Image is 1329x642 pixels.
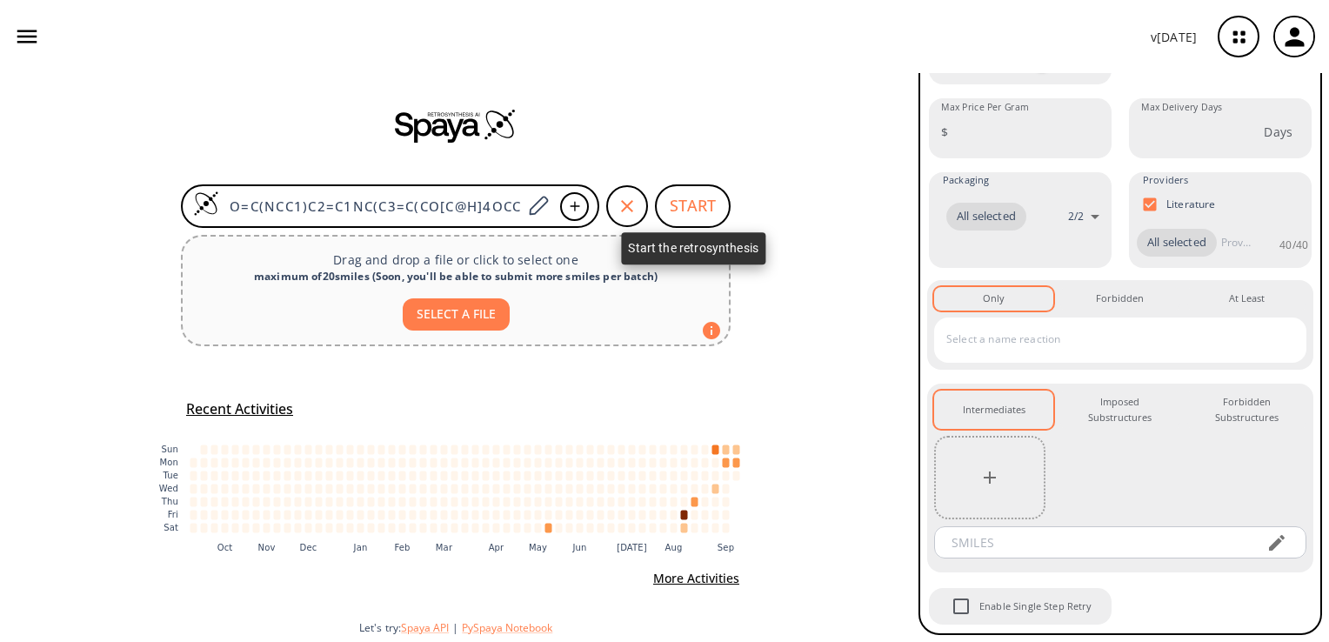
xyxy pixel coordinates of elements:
text: Thu [161,497,178,506]
p: Days [1264,123,1292,141]
text: Apr [489,543,504,552]
p: 2 / 2 [1068,209,1084,224]
button: Forbidden [1060,287,1179,310]
span: Providers [1143,172,1188,188]
span: Enable Single Step Retry [979,599,1092,614]
input: SMILES [939,526,1252,558]
div: Let's try: [359,620,905,635]
button: SELECT A FILE [403,298,510,331]
label: Max Delivery Days [1141,101,1222,114]
text: Dec [300,543,317,552]
button: At Least [1187,287,1306,310]
text: Oct [217,543,233,552]
text: Aug [665,543,683,552]
span: Packaging [943,172,989,188]
text: Mon [159,458,178,467]
button: Forbidden Substructures [1187,391,1306,430]
text: Mar [436,543,453,552]
button: PySpaya Notebook [462,620,552,635]
h5: Recent Activities [186,400,293,418]
button: Spaya API [401,620,449,635]
p: Literature [1166,197,1216,211]
button: Intermediates [934,391,1053,430]
button: Imposed Substructures [1060,391,1179,430]
text: Feb [394,543,410,552]
img: Logo Spaya [193,191,219,217]
span: All selected [946,208,1026,225]
text: Nov [258,543,276,552]
g: cell [190,445,740,532]
div: Imposed Substructures [1074,394,1165,426]
text: Jan [353,543,368,552]
input: Enter SMILES [219,197,522,215]
text: Jun [571,543,586,552]
text: Wed [159,484,178,493]
label: Max Price Per Gram [941,101,1029,114]
button: More Activities [646,563,746,595]
div: Intermediates [963,402,1025,418]
span: Enable Single Step Retry [943,588,979,625]
p: v [DATE] [1151,28,1197,46]
img: Spaya logo [395,108,517,143]
input: Provider name [1217,229,1255,257]
g: y-axis tick label [159,445,178,532]
g: x-axis tick label [217,543,735,552]
button: Recent Activities [179,395,300,424]
text: Sun [162,445,178,454]
text: Fri [168,510,178,519]
div: When Single Step Retry is enabled, if no route is found during retrosynthesis, a retry is trigger... [927,586,1113,626]
button: Only [934,287,1053,310]
input: Select a name reaction [942,325,1272,353]
p: $ [941,123,948,141]
p: 40 / 40 [1279,237,1308,252]
div: Only [983,291,1005,306]
button: START [655,184,731,228]
div: At Least [1229,291,1265,306]
span: All selected [1137,234,1217,251]
text: Sat [164,523,178,532]
text: May [529,543,547,552]
text: [DATE] [617,543,647,552]
text: Tue [162,471,178,480]
div: Forbidden Substructures [1201,394,1292,426]
div: Forbidden [1096,291,1144,306]
span: | [449,620,462,635]
div: Start the retrosynthesis [621,232,765,264]
p: Drag and drop a file or click to select one [197,251,715,269]
text: Sep [718,543,734,552]
div: maximum of 20 smiles ( Soon, you'll be able to submit more smiles per batch ) [197,269,715,284]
